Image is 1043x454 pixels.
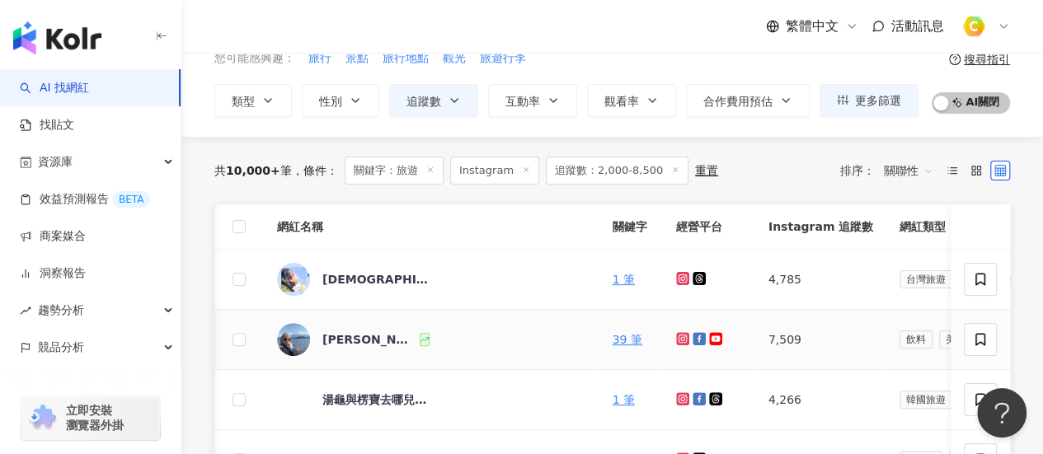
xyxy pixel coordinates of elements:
button: 觀光 [442,49,467,68]
span: 合作費用預估 [703,95,773,108]
span: 觀看率 [604,95,639,108]
span: 飲料 [900,330,933,349]
iframe: Help Scout Beacon - Open [977,388,1027,438]
span: 關鍵字：旅遊 [345,157,444,185]
img: logo [13,21,101,54]
th: 網紅名稱 [264,204,599,250]
button: 旅行地點 [382,49,430,68]
span: 條件 ： [292,164,338,177]
span: 旅遊行李 [480,50,526,67]
button: 合作費用預估 [686,84,810,117]
span: 趨勢分析 [38,292,84,329]
a: 39 筆 [613,333,642,346]
span: 觀光 [443,50,466,67]
td: 7,509 [755,310,886,370]
div: [DEMOGRAPHIC_DATA] [PERSON_NAME] 水晶女子｜旅遊｜攝影｜生活??? [322,271,430,288]
th: 經營平台 [663,204,755,250]
span: 旅行 [308,50,331,67]
span: 繁體中文 [786,17,839,35]
img: KOL Avatar [277,383,310,416]
span: rise [20,305,31,316]
button: 更多篩選 [820,84,918,117]
th: Instagram 追蹤數 [755,204,886,250]
span: 立即安裝 瀏覽器外掛 [66,403,124,433]
a: 找貼文 [20,117,74,133]
span: 韓國旅遊 [900,391,952,409]
button: 類型 [214,84,292,117]
button: 旅遊行李 [479,49,527,68]
button: 互動率 [488,84,577,117]
a: 商案媒合 [20,228,86,245]
span: 活動訊息 [891,18,944,34]
span: 景點 [345,50,369,67]
button: 觀看率 [587,84,676,117]
div: [PERSON_NAME]老師的旅遊筆記 [322,331,416,348]
span: Instagram [450,157,539,185]
button: 旅行 [308,49,332,68]
a: searchAI 找網紅 [20,80,89,96]
span: 關聯性 [884,157,933,184]
span: 互動率 [505,95,540,108]
a: 1 筆 [613,273,635,286]
span: 旅行地點 [383,50,429,67]
a: 效益預測報告BETA [20,191,150,208]
a: KOL Avatar湯龜與楞寶去哪兒｜美食｜旅遊｜開箱 [277,383,586,416]
a: KOL Avatar[DEMOGRAPHIC_DATA] [PERSON_NAME] 水晶女子｜旅遊｜攝影｜生活??? [277,263,586,296]
div: 搜尋指引 [964,53,1010,66]
span: 性別 [319,95,342,108]
a: KOL Avatar[PERSON_NAME]老師的旅遊筆記 [277,323,586,356]
a: 1 筆 [613,393,635,406]
button: 追蹤數 [389,84,478,117]
img: chrome extension [26,405,59,431]
span: 您可能感興趣： [214,50,295,67]
div: 湯龜與楞寶去哪兒｜美食｜旅遊｜開箱 [322,391,430,408]
span: 資源庫 [38,143,73,180]
div: 重置 [695,164,718,177]
th: 關鍵字 [599,204,663,250]
img: %E6%96%B9%E5%BD%A2%E7%B4%94.png [958,11,989,42]
a: chrome extension立即安裝 瀏覽器外掛 [21,395,160,440]
span: 類型 [232,95,255,108]
td: 4,266 [755,370,886,430]
div: 共 筆 [214,164,292,177]
img: KOL Avatar [277,263,310,296]
td: 4,785 [755,250,886,310]
span: 追蹤數 [406,95,441,108]
span: 美食 [939,330,972,349]
span: 台灣旅遊 [900,270,952,288]
span: 追蹤數：2,000-8,500 [546,157,688,185]
span: question-circle [949,54,961,65]
span: 10,000+ [226,164,280,177]
div: 排序： [840,157,942,184]
span: 更多篩選 [855,94,901,107]
button: 性別 [302,84,379,117]
img: KOL Avatar [277,323,310,356]
button: 景點 [345,49,369,68]
span: 競品分析 [38,329,84,366]
a: 洞察報告 [20,265,86,282]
